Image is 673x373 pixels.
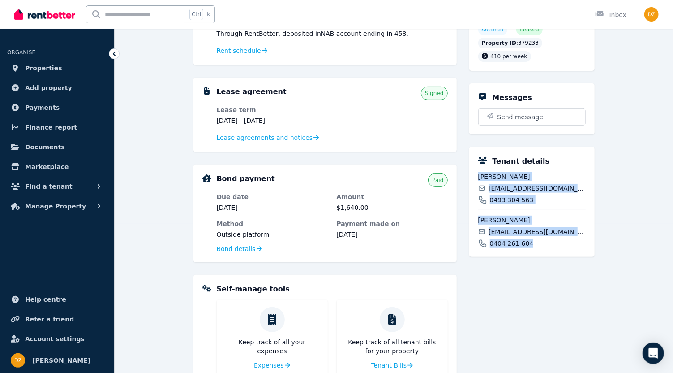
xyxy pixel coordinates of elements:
[371,361,407,370] span: Tenant Bills
[25,142,65,152] span: Documents
[7,330,107,348] a: Account settings
[25,181,73,192] span: Find a tenant
[595,10,626,19] div: Inbox
[520,26,539,33] span: Leased
[491,53,527,60] span: 410 per week
[217,46,261,55] span: Rent schedule
[217,203,328,212] dd: [DATE]
[217,133,313,142] span: Lease agreements and notices
[7,197,107,215] button: Manage Property
[224,338,321,356] p: Keep track of all your expenses
[207,11,210,18] span: k
[217,192,328,201] dt: Due date
[202,174,211,182] img: Bond Details
[217,284,290,295] h5: Self-manage tools
[25,334,85,344] span: Account settings
[643,343,664,364] div: Open Intercom Messenger
[490,239,534,248] span: 0404 261 604
[217,230,328,239] dd: Outside platform
[493,92,532,103] h5: Messages
[482,39,517,47] span: Property ID
[32,355,90,366] span: [PERSON_NAME]
[25,122,77,133] span: Finance report
[7,178,107,195] button: Find a tenant
[217,105,328,114] dt: Lease term
[7,49,35,56] span: ORGANISE
[489,184,585,193] span: [EMAIL_ADDRESS][DOMAIN_NAME]
[7,310,107,328] a: Refer a friend
[25,314,74,325] span: Refer a friend
[371,361,413,370] a: Tenant Bills
[493,156,550,167] h5: Tenant details
[425,90,443,97] span: Signed
[337,192,448,201] dt: Amount
[479,109,585,125] button: Send message
[217,46,268,55] a: Rent schedule
[497,113,544,121] span: Send message
[25,294,66,305] span: Help centre
[489,227,585,236] span: [EMAIL_ADDRESS][DOMAIN_NAME]
[217,30,409,37] span: Through RentBetter , deposited in NAB account ending in 458 .
[217,116,328,125] dd: [DATE] - [DATE]
[478,172,586,181] span: [PERSON_NAME]
[7,138,107,156] a: Documents
[644,7,659,22] img: Daniel Zubiria
[189,9,203,20] span: Ctrl
[7,99,107,117] a: Payments
[25,201,86,212] span: Manage Property
[25,161,69,172] span: Marketplace
[217,87,287,97] h5: Lease agreement
[482,26,504,33] span: Ad: Draft
[11,353,25,368] img: Daniel Zubiria
[25,102,60,113] span: Payments
[478,38,543,48] div: : 379233
[217,133,319,142] a: Lease agreements and notices
[337,203,448,212] dd: $1,640.00
[25,63,62,74] span: Properties
[337,230,448,239] dd: [DATE]
[254,361,290,370] a: Expenses
[254,361,284,370] span: Expenses
[217,219,328,228] dt: Method
[7,79,107,97] a: Add property
[490,195,534,204] span: 0493 304 563
[7,158,107,176] a: Marketplace
[7,59,107,77] a: Properties
[7,118,107,136] a: Finance report
[7,291,107,308] a: Help centre
[217,173,275,184] h5: Bond payment
[478,216,586,225] span: [PERSON_NAME]
[217,244,262,253] a: Bond details
[337,219,448,228] dt: Payment made on
[25,82,72,93] span: Add property
[14,8,75,21] img: RentBetter
[432,177,443,184] span: Paid
[217,244,256,253] span: Bond details
[344,338,441,356] p: Keep track of all tenant bills for your property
